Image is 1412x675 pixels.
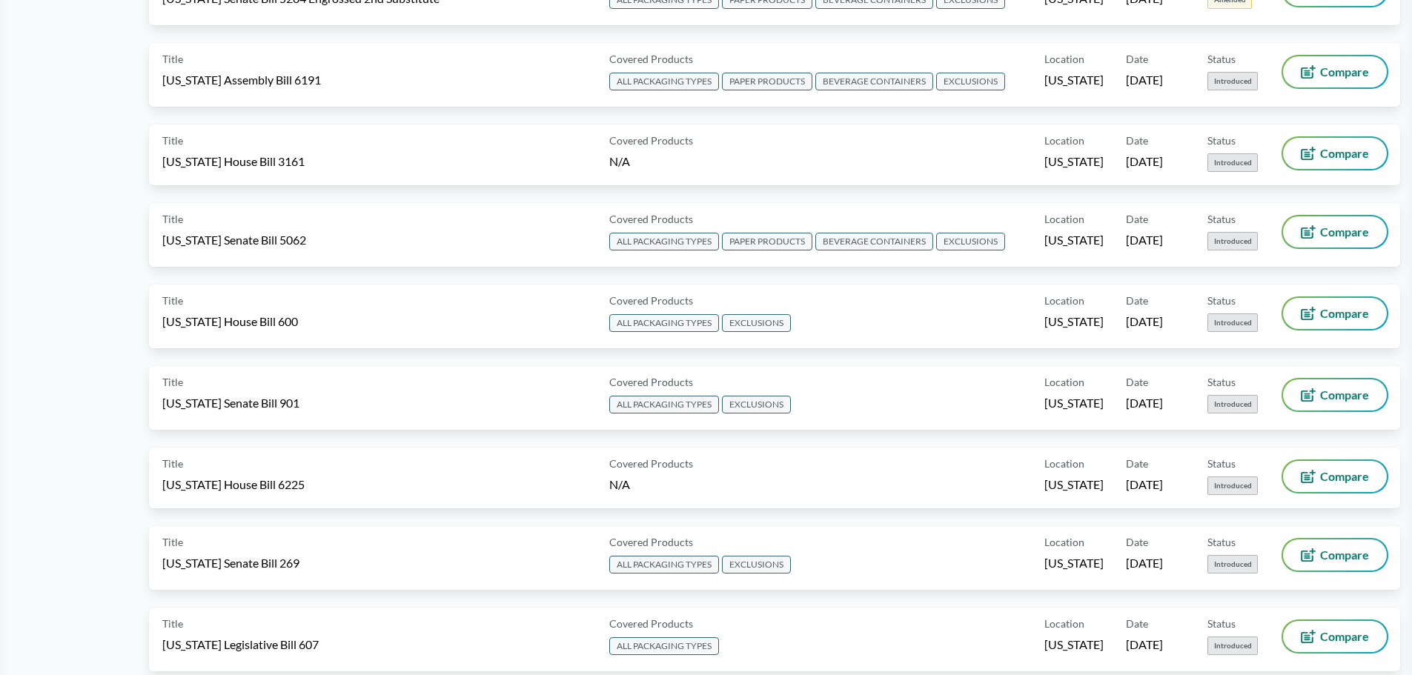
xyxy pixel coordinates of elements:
[1207,293,1236,308] span: Status
[1320,549,1369,561] span: Compare
[1283,461,1387,492] button: Compare
[1283,56,1387,87] button: Compare
[1283,216,1387,247] button: Compare
[1126,133,1148,148] span: Date
[1283,138,1387,169] button: Compare
[609,51,693,67] span: Covered Products
[1126,534,1148,550] span: Date
[1207,133,1236,148] span: Status
[1207,636,1258,655] span: Introduced
[1320,631,1369,642] span: Compare
[1044,616,1084,631] span: Location
[609,477,630,491] span: N/A
[1126,374,1148,390] span: Date
[722,233,812,250] span: PAPER PRODUCTS
[1207,72,1258,90] span: Introduced
[609,293,693,308] span: Covered Products
[1126,232,1163,248] span: [DATE]
[815,73,933,90] span: BEVERAGE CONTAINERS
[1126,555,1163,571] span: [DATE]
[162,395,299,411] span: [US_STATE] Senate Bill 901
[609,616,693,631] span: Covered Products
[1207,616,1236,631] span: Status
[722,73,812,90] span: PAPER PRODUCTS
[1044,72,1104,88] span: [US_STATE]
[1044,232,1104,248] span: [US_STATE]
[162,456,183,471] span: Title
[162,293,183,308] span: Title
[1044,293,1084,308] span: Location
[162,534,183,550] span: Title
[162,476,305,493] span: [US_STATE] House Bill 6225
[1044,456,1084,471] span: Location
[1207,555,1258,573] span: Introduced
[162,72,321,88] span: [US_STATE] Assembly Bill 6191
[1044,133,1084,148] span: Location
[162,232,306,248] span: [US_STATE] Senate Bill 5062
[609,637,719,655] span: ALL PACKAGING TYPES
[1126,636,1163,653] span: [DATE]
[1044,636,1104,653] span: [US_STATE]
[1207,534,1236,550] span: Status
[1044,395,1104,411] span: [US_STATE]
[1126,313,1163,330] span: [DATE]
[1283,539,1387,571] button: Compare
[1126,211,1148,227] span: Date
[1044,153,1104,170] span: [US_STATE]
[162,313,298,330] span: [US_STATE] House Bill 600
[609,456,693,471] span: Covered Products
[162,616,183,631] span: Title
[815,233,933,250] span: BEVERAGE CONTAINERS
[1126,72,1163,88] span: [DATE]
[1044,476,1104,493] span: [US_STATE]
[609,133,693,148] span: Covered Products
[609,556,719,573] span: ALL PACKAGING TYPES
[1320,66,1369,78] span: Compare
[1207,313,1258,332] span: Introduced
[609,233,719,250] span: ALL PACKAGING TYPES
[609,314,719,332] span: ALL PACKAGING TYPES
[162,133,183,148] span: Title
[1044,51,1084,67] span: Location
[1320,307,1369,319] span: Compare
[1126,476,1163,493] span: [DATE]
[1207,456,1236,471] span: Status
[1207,476,1258,495] span: Introduced
[609,73,719,90] span: ALL PACKAGING TYPES
[722,556,791,573] span: EXCLUSIONS
[1126,616,1148,631] span: Date
[1207,211,1236,227] span: Status
[609,211,693,227] span: Covered Products
[1126,153,1163,170] span: [DATE]
[162,555,299,571] span: [US_STATE] Senate Bill 269
[162,636,319,653] span: [US_STATE] Legislative Bill 607
[1126,456,1148,471] span: Date
[1283,379,1387,410] button: Compare
[1207,232,1258,250] span: Introduced
[162,51,183,67] span: Title
[936,73,1005,90] span: EXCLUSIONS
[1126,51,1148,67] span: Date
[1044,313,1104,330] span: [US_STATE]
[1044,374,1084,390] span: Location
[1207,374,1236,390] span: Status
[1283,621,1387,652] button: Compare
[1044,211,1084,227] span: Location
[1207,395,1258,413] span: Introduced
[162,211,183,227] span: Title
[1207,51,1236,67] span: Status
[1044,555,1104,571] span: [US_STATE]
[1126,293,1148,308] span: Date
[1320,470,1369,482] span: Compare
[722,314,791,332] span: EXCLUSIONS
[609,534,693,550] span: Covered Products
[722,396,791,413] span: EXCLUSIONS
[936,233,1005,250] span: EXCLUSIONS
[609,154,630,168] span: N/A
[1320,147,1369,159] span: Compare
[1283,298,1387,329] button: Compare
[162,374,183,390] span: Title
[1044,534,1084,550] span: Location
[162,153,305,170] span: [US_STATE] House Bill 3161
[609,396,719,413] span: ALL PACKAGING TYPES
